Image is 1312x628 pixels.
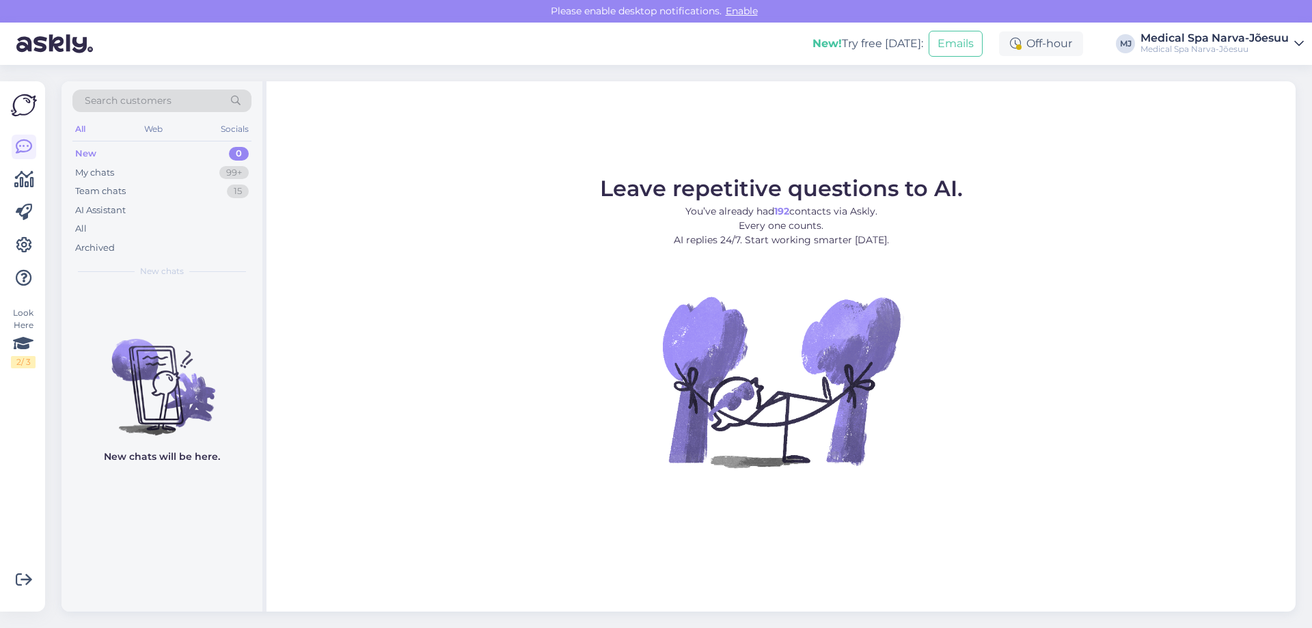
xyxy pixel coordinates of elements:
span: New chats [140,265,184,277]
b: 192 [774,205,789,217]
div: AI Assistant [75,204,126,217]
div: New [75,147,96,161]
div: My chats [75,166,114,180]
div: Medical Spa Narva-Jõesuu [1140,33,1289,44]
div: 0 [229,147,249,161]
div: 15 [227,185,249,198]
div: Socials [218,120,251,138]
div: All [72,120,88,138]
div: Off-hour [999,31,1083,56]
a: Medical Spa Narva-JõesuuMedical Spa Narva-Jõesuu [1140,33,1304,55]
img: Askly Logo [11,92,37,118]
div: Look Here [11,307,36,368]
img: No Chat active [658,258,904,504]
div: Team chats [75,185,126,198]
div: All [75,222,87,236]
b: New! [812,37,842,50]
div: Web [141,120,165,138]
span: Leave repetitive questions to AI. [600,175,963,202]
div: Try free [DATE]: [812,36,923,52]
span: Enable [722,5,762,17]
div: MJ [1116,34,1135,53]
div: 2 / 3 [11,356,36,368]
div: 99+ [219,166,249,180]
img: No chats [61,314,262,437]
p: New chats will be here. [104,450,220,464]
button: Emails [929,31,983,57]
span: Search customers [85,94,172,108]
div: Medical Spa Narva-Jõesuu [1140,44,1289,55]
p: You’ve already had contacts via Askly. Every one counts. AI replies 24/7. Start working smarter [... [600,204,963,247]
div: Archived [75,241,115,255]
